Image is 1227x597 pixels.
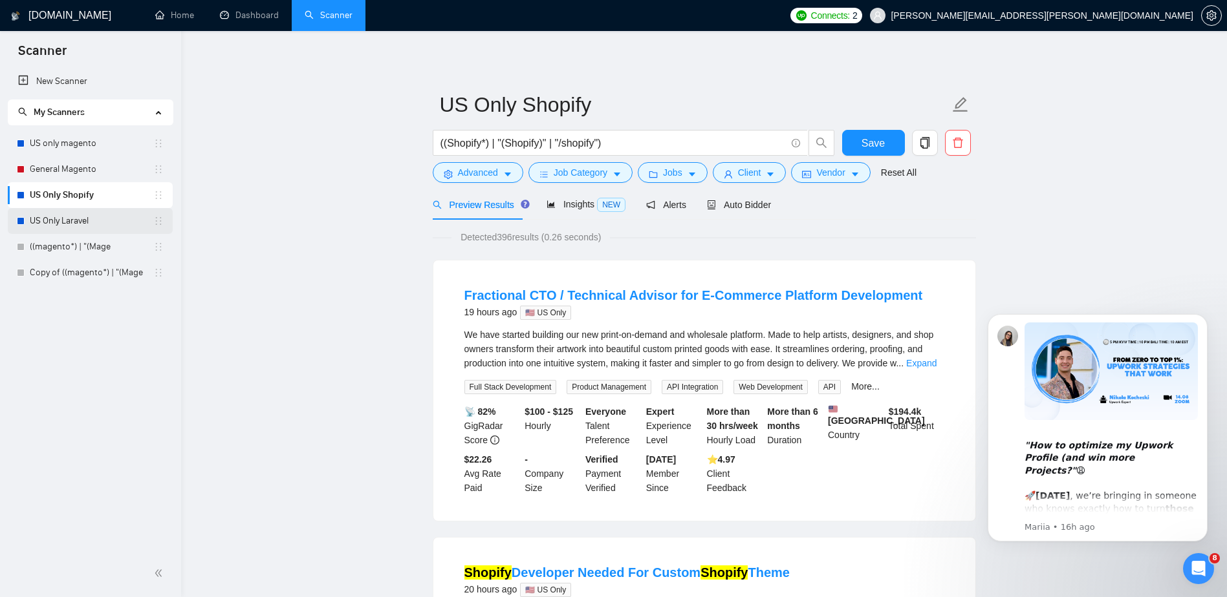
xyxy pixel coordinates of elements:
span: Preview Results [433,200,526,210]
span: copy [913,137,937,149]
span: area-chart [547,200,556,209]
button: Save [842,130,905,156]
b: More than 6 months [767,406,818,431]
span: idcard [802,169,811,179]
b: [GEOGRAPHIC_DATA] [828,404,925,426]
button: barsJob Categorycaret-down [528,162,633,183]
a: setting [1201,10,1222,21]
span: Jobs [663,165,682,180]
span: API [818,380,841,394]
span: caret-down [851,169,860,179]
li: US Only Laravel [8,208,173,234]
button: settingAdvancedcaret-down [433,162,523,183]
span: bars [539,169,548,179]
div: Experience Level [644,404,704,447]
span: edit [952,96,969,113]
div: Duration [765,404,825,447]
span: caret-down [766,169,775,179]
a: New Scanner [18,68,162,94]
span: holder [153,164,164,174]
span: Vendor [816,165,845,180]
span: Alerts [646,200,686,210]
span: My Scanners [34,107,85,118]
b: $ 194.4k [889,406,922,417]
div: 20 hours ago [464,581,790,597]
span: info-circle [490,435,499,445]
input: Scanner name... [440,89,950,121]
span: Advanced [458,165,498,180]
span: caret-down [688,169,697,179]
b: $100 - $125 [525,406,573,417]
span: caret-down [613,169,622,179]
li: US Only Shopify [8,182,173,208]
div: Tooltip anchor [519,198,531,210]
span: Auto Bidder [707,200,771,210]
span: Client [738,165,761,180]
span: API Integration [662,380,723,394]
a: Fractional CTO / Technical Advisor for E-Commerce Platform Development [464,288,923,302]
span: Product Management [567,380,651,394]
div: Total Spent [886,404,947,447]
a: ShopifyDeveloper Needed For CustomShopifyTheme [464,565,790,580]
span: Web Development [733,380,808,394]
span: delete [946,137,970,149]
div: Avg Rate Paid [462,452,523,495]
a: Reset All [881,165,917,180]
span: My Scanners [18,107,85,118]
a: General Magento [30,156,153,182]
li: New Scanner [8,68,173,94]
div: Hourly Load [704,404,765,447]
div: 19 hours ago [464,304,923,320]
a: US only magento [30,131,153,156]
span: setting [444,169,453,179]
span: Connects: [811,8,850,23]
button: search [809,130,834,156]
mark: Shopify [700,565,748,580]
span: 🇺🇸 US Only [520,306,571,320]
b: [DATE] [646,454,676,465]
span: Job Category [554,165,607,180]
a: Expand [906,358,937,368]
a: US Only Laravel [30,208,153,234]
a: searchScanner [305,10,353,21]
div: We have started building our new print-on-demand and wholesale platform. Made to help artists, de... [464,328,944,370]
div: Payment Verified [583,452,644,495]
b: Verified [585,454,618,465]
div: GigRadar Score [462,404,523,447]
span: 8 [1210,553,1220,563]
b: - [525,454,528,465]
span: Detected 396 results (0.26 seconds) [451,230,610,244]
a: US Only Shopify [30,182,153,208]
span: double-left [154,567,167,580]
div: Talent Preference [583,404,644,447]
span: caret-down [503,169,512,179]
span: holder [153,138,164,149]
li: General Magento [8,156,173,182]
a: ((magento*) | "(Mage [30,234,153,260]
input: Search Freelance Jobs... [440,135,786,151]
span: holder [153,267,164,278]
iframe: Intercom live chat [1183,553,1214,584]
b: 📡 82% [464,406,496,417]
iframe: Intercom notifications message [968,295,1227,562]
div: Member Since [644,452,704,495]
li: ((magento*) | "(Mage [8,234,173,260]
div: Country [825,404,886,447]
div: Company Size [522,452,583,495]
li: Copy of ((magento*) | "(Mage [8,260,173,286]
span: holder [153,242,164,252]
img: logo [11,6,20,26]
button: folderJobscaret-down [638,162,708,183]
li: US only magento [8,131,173,156]
span: Scanner [8,41,77,68]
span: NEW [597,198,625,212]
span: ... [896,358,904,368]
div: Hourly [522,404,583,447]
